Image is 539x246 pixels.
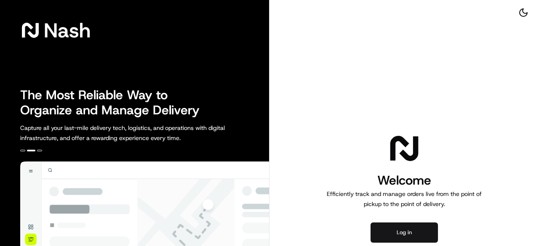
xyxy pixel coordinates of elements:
h2: The Most Reliable Way to Organize and Manage Delivery [20,87,209,118]
p: Efficiently track and manage orders live from the point of pickup to the point of delivery. [323,189,485,209]
span: Nash [44,22,91,39]
button: Log in [371,222,438,243]
h1: Welcome [323,172,485,189]
p: Capture all your last-mile delivery tech, logistics, and operations with digital infrastructure, ... [20,123,263,143]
